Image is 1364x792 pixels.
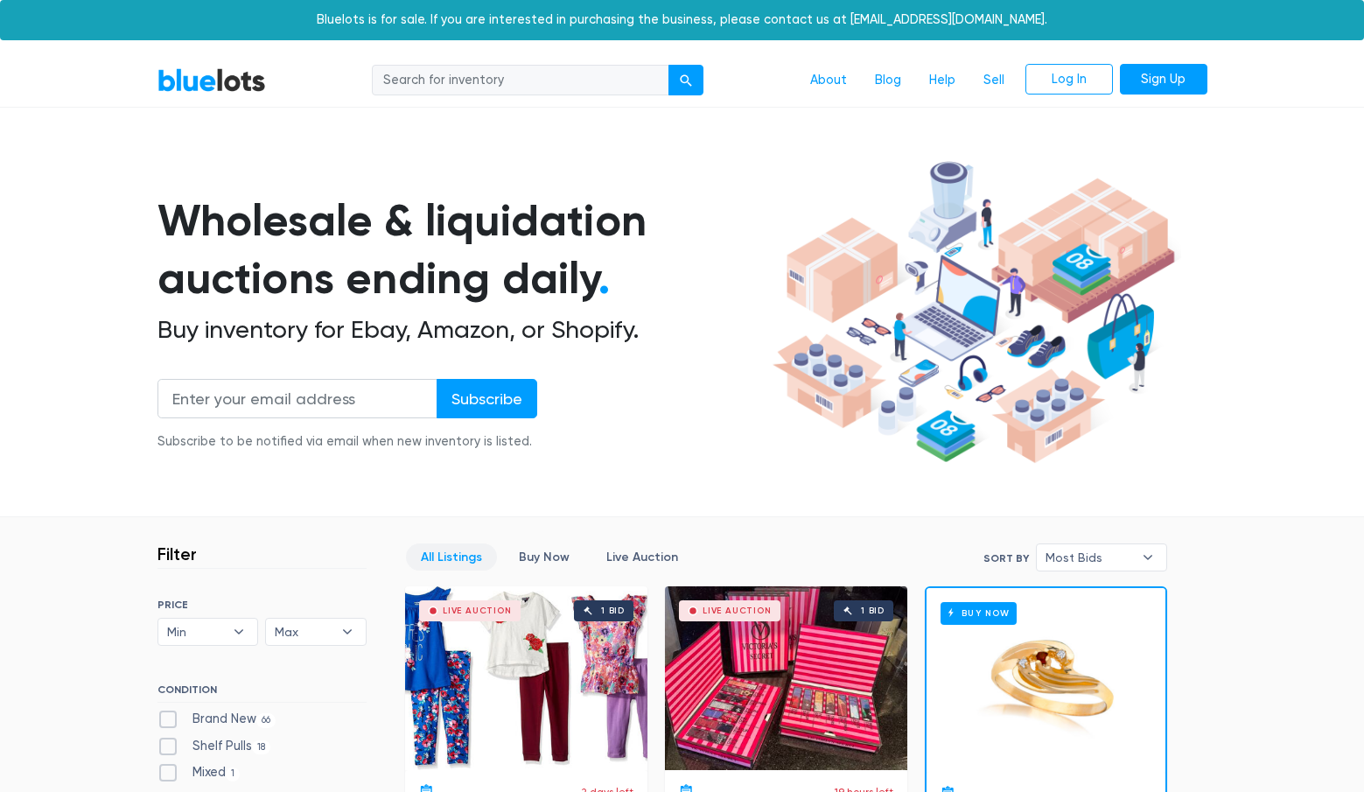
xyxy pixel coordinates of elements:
a: Buy Now [504,543,584,571]
a: Sign Up [1120,64,1207,95]
a: Live Auction [591,543,693,571]
a: Buy Now [927,588,1165,772]
a: About [796,64,861,97]
a: BlueLots [157,67,266,93]
div: Live Auction [703,606,772,615]
span: Min [167,619,225,645]
label: Shelf Pulls [157,737,271,756]
span: Max [275,619,332,645]
h1: Wholesale & liquidation auctions ending daily [157,192,766,308]
h3: Filter [157,543,197,564]
input: Subscribe [437,379,537,418]
b: ▾ [1130,544,1166,571]
label: Brand New [157,710,276,729]
span: . [598,252,610,305]
a: All Listings [406,543,497,571]
a: Log In [1025,64,1113,95]
span: 18 [252,740,271,754]
span: Most Bids [1046,544,1133,571]
input: Search for inventory [372,65,669,96]
div: Live Auction [443,606,512,615]
h6: Buy Now [941,602,1017,624]
b: ▾ [220,619,257,645]
a: Blog [861,64,915,97]
b: ▾ [329,619,366,645]
input: Enter your email address [157,379,437,418]
h6: PRICE [157,599,367,611]
span: 1 [226,767,241,781]
a: Live Auction 1 bid [405,586,647,770]
div: Subscribe to be notified via email when new inventory is listed. [157,432,537,452]
h2: Buy inventory for Ebay, Amazon, or Shopify. [157,315,766,345]
div: 1 bid [601,606,625,615]
img: hero-ee84e7d0318cb26816c560f6b4441b76977f77a177738b4e94f68c95b2b83dbb.png [766,153,1181,472]
div: 1 bid [861,606,885,615]
a: Live Auction 1 bid [665,586,907,770]
span: 66 [256,713,276,727]
h6: CONDITION [157,683,367,703]
a: Sell [969,64,1018,97]
label: Sort By [983,550,1029,566]
label: Mixed [157,763,241,782]
a: Help [915,64,969,97]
